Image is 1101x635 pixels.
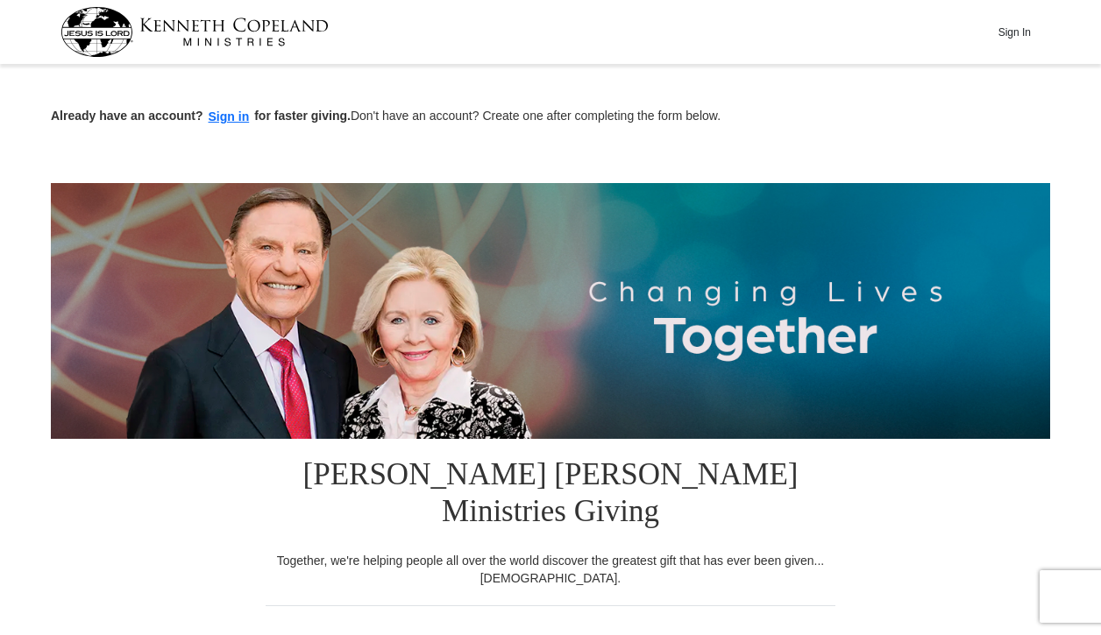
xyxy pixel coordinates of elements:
[266,439,835,552] h1: [PERSON_NAME] [PERSON_NAME] Ministries Giving
[203,107,255,127] button: Sign in
[60,7,329,57] img: kcm-header-logo.svg
[266,552,835,587] div: Together, we're helping people all over the world discover the greatest gift that has ever been g...
[51,109,351,123] strong: Already have an account? for faster giving.
[51,107,1050,127] p: Don't have an account? Create one after completing the form below.
[988,18,1041,46] button: Sign In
